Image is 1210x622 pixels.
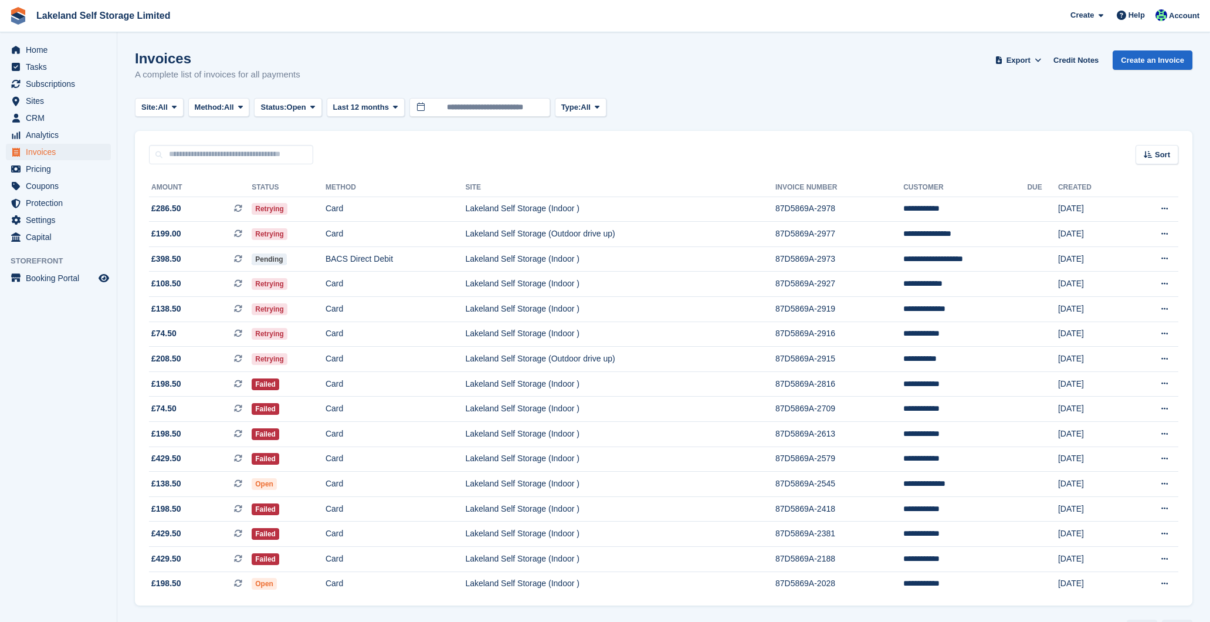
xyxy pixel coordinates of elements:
[1058,397,1127,422] td: [DATE]
[6,127,111,143] a: menu
[465,397,775,422] td: Lakeland Self Storage (Indoor )
[555,98,606,117] button: Type: All
[135,98,184,117] button: Site: All
[1155,149,1170,161] span: Sort
[326,371,465,397] td: Card
[465,178,775,197] th: Site
[195,102,225,113] span: Method:
[26,110,96,126] span: CRM
[252,253,286,265] span: Pending
[775,496,903,522] td: 87D5869A-2418
[465,522,775,547] td: Lakeland Self Storage (Indoor )
[97,271,111,285] a: Preview store
[26,161,96,177] span: Pricing
[252,303,287,315] span: Retrying
[135,50,300,66] h1: Invoices
[188,98,250,117] button: Method: All
[775,371,903,397] td: 87D5869A-2816
[151,577,181,590] span: £198.50
[1058,371,1127,397] td: [DATE]
[333,102,389,113] span: Last 12 months
[6,229,111,245] a: menu
[26,195,96,211] span: Protection
[26,93,96,109] span: Sites
[151,303,181,315] span: £138.50
[1058,322,1127,347] td: [DATE]
[6,270,111,286] a: menu
[252,428,279,440] span: Failed
[465,297,775,322] td: Lakeland Self Storage (Indoor )
[465,572,775,596] td: Lakeland Self Storage (Indoor )
[158,102,168,113] span: All
[260,102,286,113] span: Status:
[775,222,903,247] td: 87D5869A-2977
[326,178,465,197] th: Method
[465,322,775,347] td: Lakeland Self Storage (Indoor )
[326,397,465,422] td: Card
[252,403,279,415] span: Failed
[1058,178,1127,197] th: Created
[465,422,775,447] td: Lakeland Self Storage (Indoor )
[1058,222,1127,247] td: [DATE]
[6,110,111,126] a: menu
[135,68,300,82] p: A complete list of invoices for all payments
[1058,522,1127,547] td: [DATE]
[1058,472,1127,497] td: [DATE]
[992,50,1044,70] button: Export
[326,347,465,372] td: Card
[6,212,111,228] a: menu
[775,178,903,197] th: Invoice Number
[151,353,181,365] span: £208.50
[6,42,111,58] a: menu
[151,253,181,265] span: £398.50
[775,272,903,297] td: 87D5869A-2927
[465,272,775,297] td: Lakeland Self Storage (Indoor )
[1058,447,1127,472] td: [DATE]
[326,272,465,297] td: Card
[1128,9,1145,21] span: Help
[326,447,465,472] td: Card
[326,297,465,322] td: Card
[465,472,775,497] td: Lakeland Self Storage (Indoor )
[1070,9,1094,21] span: Create
[287,102,306,113] span: Open
[1006,55,1031,66] span: Export
[326,246,465,272] td: BACS Direct Debit
[465,447,775,472] td: Lakeland Self Storage (Indoor )
[1058,547,1127,572] td: [DATE]
[252,553,279,565] span: Failed
[775,246,903,272] td: 87D5869A-2973
[1058,197,1127,222] td: [DATE]
[32,6,175,25] a: Lakeland Self Storage Limited
[465,547,775,572] td: Lakeland Self Storage (Indoor )
[1169,10,1199,22] span: Account
[151,452,181,465] span: £429.50
[26,76,96,92] span: Subscriptions
[252,178,326,197] th: Status
[26,178,96,194] span: Coupons
[252,328,287,340] span: Retrying
[9,7,27,25] img: stora-icon-8386f47178a22dfd0bd8f6a31ec36ba5ce8667c1dd55bd0f319d3a0aa187defe.svg
[775,472,903,497] td: 87D5869A-2545
[254,98,321,117] button: Status: Open
[151,553,181,565] span: £429.50
[252,378,279,390] span: Failed
[1155,9,1167,21] img: Steve Aynsley
[1049,50,1103,70] a: Credit Notes
[6,144,111,160] a: menu
[326,572,465,596] td: Card
[252,453,279,465] span: Failed
[6,178,111,194] a: menu
[26,42,96,58] span: Home
[775,547,903,572] td: 87D5869A-2188
[326,422,465,447] td: Card
[1113,50,1192,70] a: Create an Invoice
[775,572,903,596] td: 87D5869A-2028
[151,478,181,490] span: £138.50
[465,222,775,247] td: Lakeland Self Storage (Outdoor drive up)
[1058,347,1127,372] td: [DATE]
[149,178,252,197] th: Amount
[252,528,279,540] span: Failed
[224,102,234,113] span: All
[252,278,287,290] span: Retrying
